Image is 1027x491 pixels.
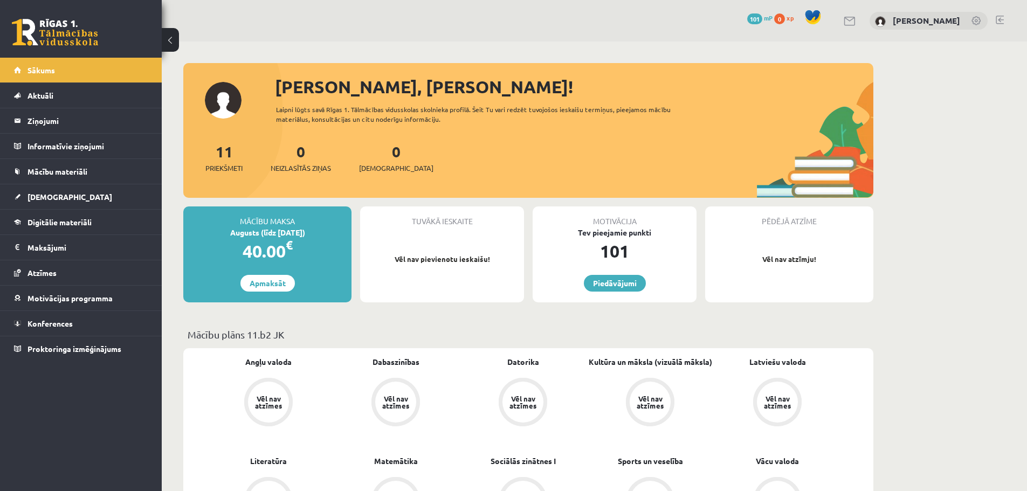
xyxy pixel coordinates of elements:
[205,378,332,428] a: Vēl nav atzīmes
[714,378,841,428] a: Vēl nav atzīmes
[205,163,243,174] span: Priekšmeti
[205,142,243,174] a: 11Priekšmeti
[276,105,690,124] div: Laipni lūgts savā Rīgas 1. Tālmācības vidusskolas skolnieka profilā. Šeit Tu vari redzēt tuvojošo...
[381,395,411,409] div: Vēl nav atzīmes
[360,206,524,227] div: Tuvākā ieskaite
[507,356,539,368] a: Datorika
[762,395,792,409] div: Vēl nav atzīmes
[14,286,148,310] a: Motivācijas programma
[275,74,873,100] div: [PERSON_NAME], [PERSON_NAME]!
[589,356,712,368] a: Kultūra un māksla (vizuālā māksla)
[183,227,351,238] div: Augusts (līdz [DATE])
[533,238,697,264] div: 101
[508,395,538,409] div: Vēl nav atzīmes
[14,134,148,158] a: Informatīvie ziņojumi
[240,275,295,292] a: Apmaksāt
[711,254,868,265] p: Vēl nav atzīmju!
[366,254,519,265] p: Vēl nav pievienotu ieskaišu!
[245,356,292,368] a: Angļu valoda
[533,206,697,227] div: Motivācija
[635,395,665,409] div: Vēl nav atzīmes
[27,65,55,75] span: Sākums
[27,319,73,328] span: Konferences
[747,13,773,22] a: 101 mP
[749,356,806,368] a: Latviešu valoda
[14,311,148,336] a: Konferences
[250,455,287,467] a: Literatūra
[359,142,433,174] a: 0[DEMOGRAPHIC_DATA]
[359,163,433,174] span: [DEMOGRAPHIC_DATA]
[183,206,351,227] div: Mācību maksa
[14,235,148,260] a: Maksājumi
[374,455,418,467] a: Matemātika
[893,15,960,26] a: [PERSON_NAME]
[584,275,646,292] a: Piedāvājumi
[618,455,683,467] a: Sports un veselība
[14,336,148,361] a: Proktoringa izmēģinājums
[12,19,98,46] a: Rīgas 1. Tālmācības vidusskola
[787,13,794,22] span: xp
[14,159,148,184] a: Mācību materiāli
[27,167,87,176] span: Mācību materiāli
[875,16,886,27] img: Markuss Orlovs
[14,210,148,234] a: Digitālie materiāli
[183,238,351,264] div: 40.00
[774,13,785,24] span: 0
[27,217,92,227] span: Digitālie materiāli
[332,378,459,428] a: Vēl nav atzīmes
[271,163,331,174] span: Neizlasītās ziņas
[14,184,148,209] a: [DEMOGRAPHIC_DATA]
[774,13,799,22] a: 0 xp
[756,455,799,467] a: Vācu valoda
[27,293,113,303] span: Motivācijas programma
[27,108,148,133] legend: Ziņojumi
[747,13,762,24] span: 101
[27,134,148,158] legend: Informatīvie ziņojumi
[27,91,53,100] span: Aktuāli
[764,13,773,22] span: mP
[373,356,419,368] a: Dabaszinības
[14,58,148,82] a: Sākums
[188,327,869,342] p: Mācību plāns 11.b2 JK
[705,206,873,227] div: Pēdējā atzīme
[459,378,587,428] a: Vēl nav atzīmes
[14,260,148,285] a: Atzīmes
[286,237,293,253] span: €
[533,227,697,238] div: Tev pieejamie punkti
[587,378,714,428] a: Vēl nav atzīmes
[27,192,112,202] span: [DEMOGRAPHIC_DATA]
[491,455,556,467] a: Sociālās zinātnes I
[14,108,148,133] a: Ziņojumi
[27,344,121,354] span: Proktoringa izmēģinājums
[253,395,284,409] div: Vēl nav atzīmes
[271,142,331,174] a: 0Neizlasītās ziņas
[27,268,57,278] span: Atzīmes
[14,83,148,108] a: Aktuāli
[27,235,148,260] legend: Maksājumi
